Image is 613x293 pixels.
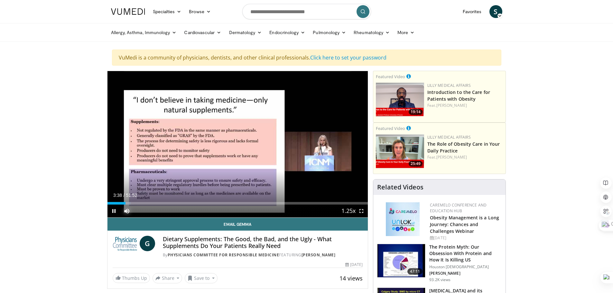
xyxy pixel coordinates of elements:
a: Obesity Management is a Long Journey: Chances and Challenges Webinar [430,215,499,234]
div: Feat. [427,103,503,108]
a: Dermatology [225,26,266,39]
button: Pause [107,205,120,217]
a: Cardiovascular [180,26,225,39]
a: Favorites [459,5,486,18]
span: 47:11 [407,268,423,275]
small: Featured Video [376,74,405,79]
span: 19:14 [409,109,423,115]
img: acc2e291-ced4-4dd5-b17b-d06994da28f3.png.150x105_q85_crop-smart_upscale.png [376,83,424,116]
a: Browse [185,5,215,18]
a: Lilly Medical Affairs [427,83,471,88]
img: b7b8b05e-5021-418b-a89a-60a270e7cf82.150x105_q85_crop-smart_upscale.jpg [377,244,425,278]
small: Featured Video [376,125,405,131]
video-js: Video Player [107,71,368,218]
p: 93.2K views [429,277,450,282]
div: [DATE] [345,262,363,268]
button: Share [153,273,182,283]
span: 3:38 [113,193,122,198]
span: 14 views [339,274,363,282]
a: [PERSON_NAME] [436,103,467,108]
a: Specialties [149,5,185,18]
span: 51:52 [126,193,137,198]
button: Save to [185,273,218,283]
div: [DATE] [430,235,500,241]
a: Allergy, Asthma, Immunology [107,26,181,39]
img: VuMedi Logo [111,8,145,15]
a: [PERSON_NAME] [302,252,336,258]
a: Email Gemma [107,218,368,231]
div: Progress Bar [107,202,368,205]
p: Houston [DEMOGRAPHIC_DATA] [429,264,502,270]
a: The Role of Obesity Care in Your Daily Practice [427,141,500,154]
a: Click here to set your password [310,54,386,61]
a: Introduction to the Care for Patients with Obesity [427,89,490,102]
span: / [124,193,125,198]
a: More [394,26,418,39]
img: 45df64a9-a6de-482c-8a90-ada250f7980c.png.150x105_q85_autocrop_double_scale_upscale_version-0.2.jpg [386,202,420,236]
h4: Related Videos [377,183,423,191]
a: Endocrinology [265,26,309,39]
a: Physicians Committee for Responsible Medicine [168,252,279,258]
a: 47:11 The Protein Myth: Our Obsession With Protein and How It Is Killing US Houston [DEMOGRAPHIC_... [377,244,502,282]
a: Lilly Medical Affairs [427,134,471,140]
div: VuMedi is a community of physicians, dentists, and other clinical professionals. [112,50,501,66]
img: e1208b6b-349f-4914-9dd7-f97803bdbf1d.png.150x105_q85_crop-smart_upscale.png [376,134,424,168]
a: Pulmonology [309,26,350,39]
a: S [489,5,502,18]
img: Physicians Committee for Responsible Medicine [113,236,137,251]
h4: Dietary Supplements: The Good, the Bad, and the Ugly - What Supplements Do Your Patients Really Need [163,236,363,250]
a: CaReMeLO Conference and Education Hub [430,202,487,214]
h3: The Protein Myth: Our Obsession With Protein and How It Is Killing US [429,244,502,263]
button: Fullscreen [355,205,368,217]
button: Playback Rate [342,205,355,217]
button: Mute [120,205,133,217]
div: Feat. [427,154,503,160]
a: 25:49 [376,134,424,168]
input: Search topics, interventions [242,4,371,19]
p: [PERSON_NAME] [429,271,502,276]
div: By FEATURING [163,252,363,258]
a: G [140,236,155,251]
a: Rheumatology [350,26,394,39]
a: Thumbs Up [113,273,150,283]
span: 25:49 [409,161,423,167]
a: [PERSON_NAME] [436,154,467,160]
a: 19:14 [376,83,424,116]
